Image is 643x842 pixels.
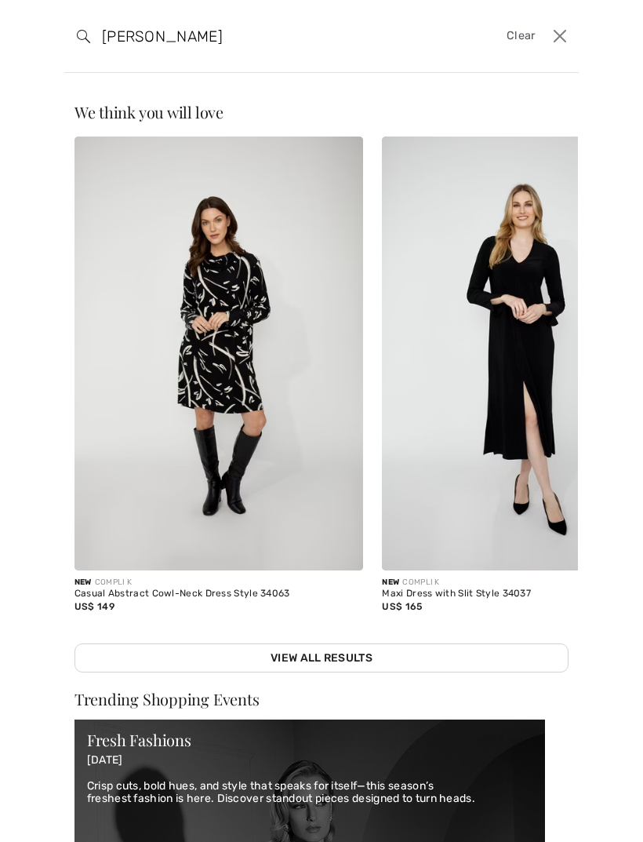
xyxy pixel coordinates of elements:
[74,137,364,570] img: Casual Abstract Cowl-Neck Dress Style 34063. As sample
[74,578,92,587] span: New
[74,643,569,673] a: View All Results
[74,101,223,122] span: We think you will love
[77,30,90,43] img: search the website
[74,691,569,707] div: Trending Shopping Events
[87,780,532,807] p: Crisp cuts, bold hues, and style that speaks for itself—this season’s freshest fashion is here. D...
[382,601,422,612] span: US$ 165
[74,601,114,612] span: US$ 149
[37,11,69,25] span: Chat
[548,24,572,49] button: Close
[87,754,532,767] p: [DATE]
[74,589,364,600] div: Casual Abstract Cowl-Neck Dress Style 34063
[74,577,364,589] div: COMPLI K
[87,732,532,748] div: Fresh Fashions
[90,13,443,60] input: TYPE TO SEARCH
[507,27,536,45] span: Clear
[382,578,399,587] span: New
